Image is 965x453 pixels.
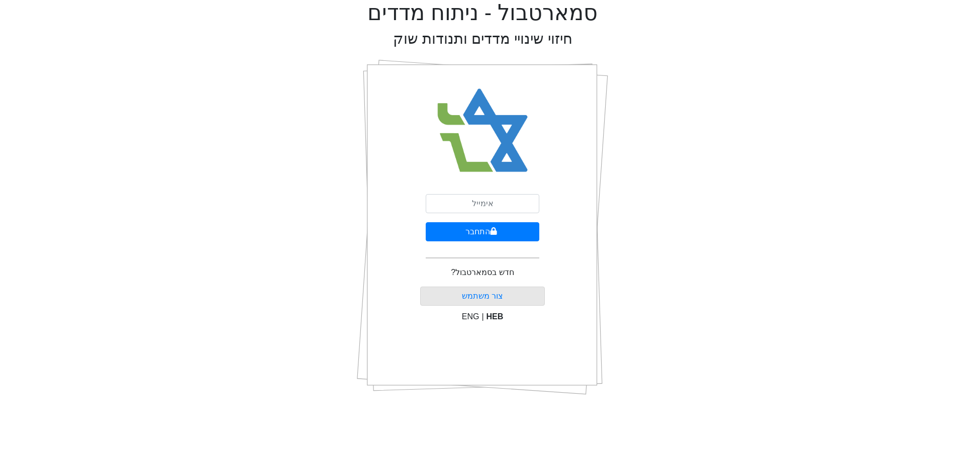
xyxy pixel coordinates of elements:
[426,222,539,241] button: התחבר
[451,266,514,279] p: חדש בסמארטבול?
[462,292,503,300] a: צור משתמש
[428,75,537,186] img: Smart Bull
[462,312,479,321] span: ENG
[487,312,504,321] span: HEB
[420,287,545,306] button: צור משתמש
[426,194,539,213] input: אימייל
[481,312,484,321] span: |
[393,30,572,48] h2: חיזוי שינויי מדדים ותנודות שוק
